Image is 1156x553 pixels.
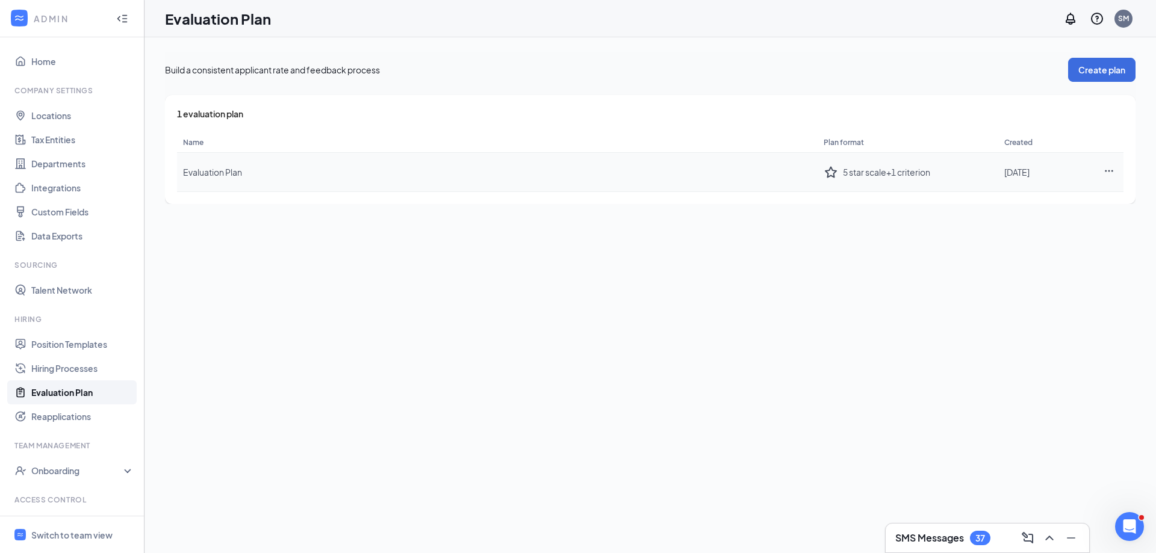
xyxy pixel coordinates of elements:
a: Evaluation Plan [31,380,134,404]
div: Switch to team view [31,529,113,541]
button: Minimize [1060,528,1080,548]
div: Sourcing [14,260,132,270]
a: Reapplications [31,404,134,428]
svg: QuestionInfo [1090,11,1104,26]
svg: Ellipses [1104,165,1114,176]
th: Plan format [818,132,998,153]
a: Integrations [31,176,134,200]
a: Tax Entities [31,128,134,152]
svg: WorkstreamLogo [16,531,24,539]
iframe: Intercom live chat [1115,512,1144,541]
div: Build a consistent applicant rate and feedback process [165,64,380,76]
th: Name [177,132,818,153]
svg: Notifications [1063,11,1078,26]
a: Locations [31,103,134,128]
div: ADMIN [34,13,105,25]
span: 5 star scale + 1 criterion [843,166,930,178]
div: Onboarding [31,465,124,477]
button: Create plan [1068,58,1136,82]
div: 37 [975,533,985,543]
div: Access control [14,495,132,505]
h1: Evaluation Plan [165,8,271,29]
svg: ComposeMessage [1021,531,1035,545]
a: Home [31,49,134,73]
svg: Collapse [116,13,128,25]
span: 1 evaluation plan [177,108,243,119]
a: Custom Fields [31,200,134,224]
td: [DATE] [998,153,1095,192]
h3: SMS Messages [895,531,964,545]
a: Data Exports [31,224,134,248]
a: Users [31,513,134,537]
svg: WorkstreamLogo [13,12,25,24]
div: SM [1118,13,1129,23]
div: Hiring [14,314,132,324]
th: Created [998,132,1095,153]
button: ChevronUp [1039,528,1058,548]
svg: StarBorder [824,165,838,179]
a: Position Templates [31,332,134,356]
td: Evaluation Plan [177,153,818,192]
a: Talent Network [31,278,134,302]
span: Evaluation Plan [183,167,242,178]
a: Departments [31,152,134,176]
svg: UserCheck [14,465,26,477]
button: ComposeMessage [1017,528,1036,548]
a: Hiring Processes [31,356,134,380]
svg: ChevronUp [1042,531,1057,545]
div: Team Management [14,440,132,451]
svg: Minimize [1064,531,1078,545]
div: Company Settings [14,85,132,96]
